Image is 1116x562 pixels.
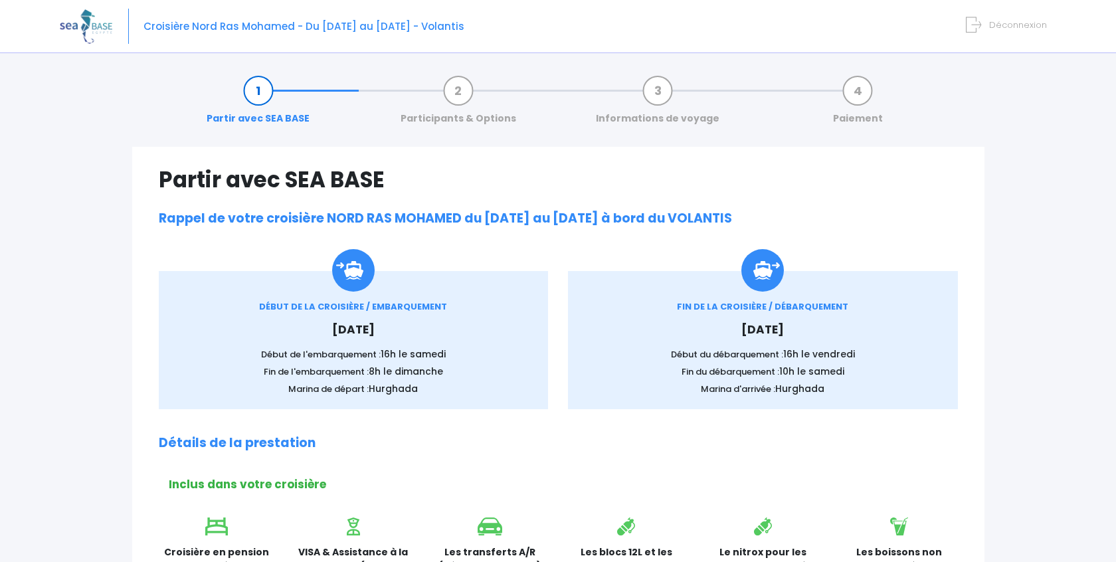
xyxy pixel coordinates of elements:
p: Marina d'arrivée : [588,382,938,396]
p: Début de l'embarquement : [179,347,529,361]
img: Icon_embarquement.svg [332,249,375,292]
span: Croisière Nord Ras Mohamed - Du [DATE] au [DATE] - Volantis [143,19,464,33]
a: Partir avec SEA BASE [200,84,316,126]
img: icon_bouteille.svg [754,517,772,535]
img: icon_voiture.svg [478,517,502,535]
p: Début du débarquement : [588,347,938,361]
h2: Inclus dans votre croisière [169,478,958,491]
span: Hurghada [369,382,418,395]
img: icon_visa.svg [347,517,360,535]
img: icon_boisson.svg [890,517,908,535]
a: Paiement [826,84,889,126]
span: Déconnexion [989,19,1047,31]
span: DÉBUT DE LA CROISIÈRE / EMBARQUEMENT [259,300,447,313]
h1: Partir avec SEA BASE [159,167,958,193]
span: Hurghada [775,382,824,395]
img: icon_debarquement.svg [741,249,784,292]
span: 10h le samedi [779,365,844,378]
h2: Détails de la prestation [159,436,958,451]
span: [DATE] [741,322,784,337]
a: Participants & Options [394,84,523,126]
p: Fin du débarquement : [588,365,938,379]
span: 16h le samedi [381,347,446,361]
span: [DATE] [332,322,375,337]
p: Marina de départ : [179,382,529,396]
a: Informations de voyage [589,84,726,126]
img: icon_bouteille.svg [617,517,635,535]
span: 16h le vendredi [783,347,855,361]
p: Fin de l'embarquement : [179,365,529,379]
h2: Rappel de votre croisière NORD RAS MOHAMED du [DATE] au [DATE] à bord du VOLANTIS [159,211,958,227]
span: 8h le dimanche [369,365,443,378]
img: icon_lit.svg [205,517,228,535]
span: FIN DE LA CROISIÈRE / DÉBARQUEMENT [677,300,848,313]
